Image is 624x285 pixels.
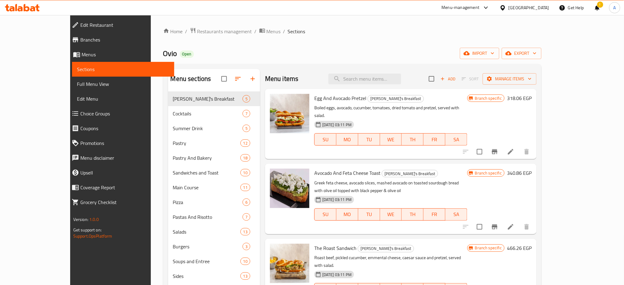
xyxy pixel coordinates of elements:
span: Pastry [173,139,240,147]
span: Get support on: [73,226,102,234]
button: SA [445,208,467,221]
span: SU [317,210,334,219]
span: Promotions [80,139,170,147]
div: Ovio's Breakfast [358,245,414,252]
span: 7 [243,111,250,117]
div: Salads13 [168,224,260,239]
div: [PERSON_NAME]'s Breakfast5 [168,91,260,106]
div: Sandwiches and Toast10 [168,165,260,180]
div: items [240,272,250,280]
span: [DATE] 03:11 PM [320,272,354,278]
span: Select to update [473,145,486,158]
a: Restaurants management [190,27,252,35]
p: Greek feta cheese, avocado slices, mashed avocado on toasted sourdough bread with olive oil toppe... [314,179,467,195]
div: Ovio's Breakfast [173,95,243,102]
div: Pizza6 [168,195,260,210]
span: Upsell [80,169,170,176]
span: 3 [243,244,250,250]
span: 7 [243,214,250,220]
div: items [240,169,250,176]
span: [PERSON_NAME]'s Breakfast [382,170,438,177]
div: items [243,110,250,117]
a: Edit Restaurant [67,18,175,32]
span: SU [317,135,334,144]
a: Upsell [67,165,175,180]
div: Open [180,50,194,58]
div: Sides13 [168,269,260,283]
span: Cocktails [173,110,243,117]
span: [PERSON_NAME]'s Breakfast [368,95,424,102]
div: items [240,154,250,162]
span: Soups and Entree [173,258,240,265]
span: Sandwiches and Toast [173,169,240,176]
div: items [240,228,250,235]
button: Branch-specific-item [487,144,502,159]
a: Menus [67,47,175,62]
div: Main Course [173,184,240,191]
button: Manage items [483,73,537,85]
span: Avocado And Feta Cheese Toast [314,168,380,178]
span: Select all sections [218,72,231,85]
button: MO [336,133,358,146]
img: The Roast Sandwich [270,244,309,283]
img: Egg And Avocado Pretzel [270,94,309,133]
button: SU [314,133,336,146]
span: 6 [243,199,250,205]
span: 10 [241,259,250,264]
span: Restaurants management [197,28,252,35]
button: FR [424,208,445,221]
span: Choice Groups [80,110,170,117]
span: Sections [77,66,170,73]
button: delete [519,144,534,159]
span: export [507,50,537,57]
li: / [255,28,257,35]
span: Coverage Report [80,184,170,191]
span: FR [426,135,443,144]
span: The Roast Sandwich [314,243,356,253]
img: Avocado And Feta Cheese Toast [270,169,309,208]
span: TU [361,210,378,219]
div: Summer Drink [173,125,243,132]
div: Main Course11 [168,180,260,195]
input: search [328,74,401,84]
button: Add [438,74,458,84]
button: MO [336,208,358,221]
span: Add [440,75,456,82]
span: [PERSON_NAME]'s Breakfast [358,245,414,252]
div: Summer Drink5 [168,121,260,136]
div: items [240,258,250,265]
span: 13 [241,229,250,235]
span: 18 [241,155,250,161]
a: Choice Groups [67,106,175,121]
a: Support.OpsPlatform [73,232,112,240]
span: Select to update [473,220,486,233]
span: Sides [173,272,240,280]
span: 1.0.0 [89,215,99,223]
span: 5 [243,126,250,131]
a: Branches [67,32,175,47]
button: TH [402,208,424,221]
div: items [243,95,250,102]
span: Select section [425,72,438,85]
span: Pizza [173,199,243,206]
div: Salads [173,228,240,235]
button: WE [380,208,402,221]
div: Cocktails7 [168,106,260,121]
span: MO [339,135,356,144]
span: 12 [241,140,250,146]
div: items [243,213,250,221]
span: Egg And Avocado Pretzel [314,94,366,103]
span: [DATE] 03:11 PM [320,197,354,203]
p: Roast beef, pickled cucumber, emmental cheese, caesar sauce and pretzel, served with salad. [314,254,467,269]
span: 13 [241,273,250,279]
span: A [614,4,616,11]
a: Promotions [67,136,175,151]
span: [PERSON_NAME]'s Breakfast [173,95,243,102]
span: Manage items [488,75,532,83]
a: Coupons [67,121,175,136]
span: Coupons [80,125,170,132]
